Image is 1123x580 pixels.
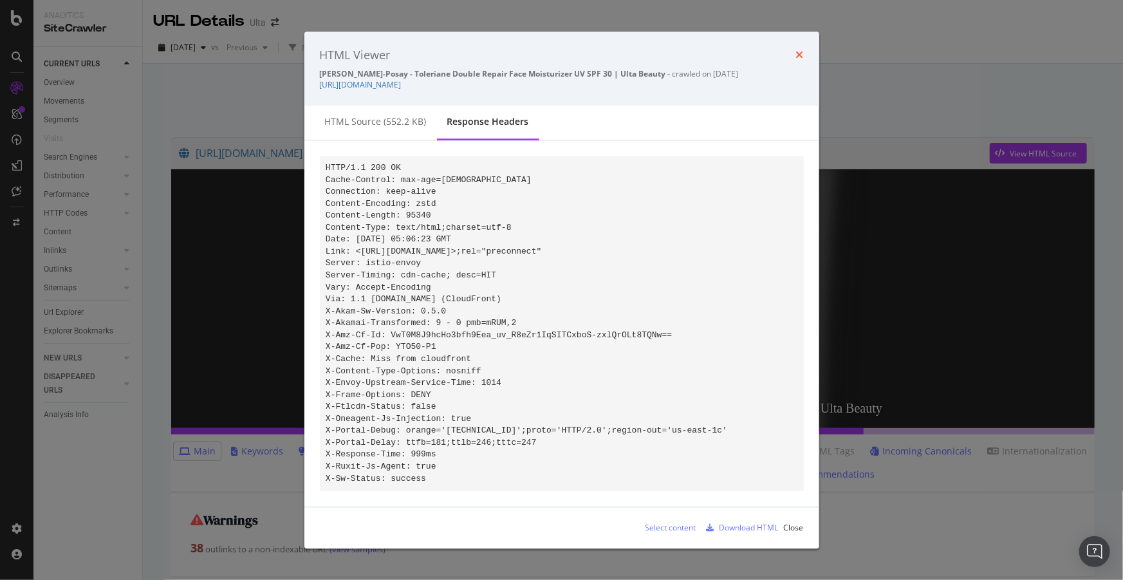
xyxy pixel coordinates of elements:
div: Select content [645,523,696,534]
div: modal [304,32,819,548]
button: Close [784,518,804,538]
div: Response Headers [447,116,529,129]
div: - crawled on [DATE] [320,69,804,80]
div: HTML source (552.2 KB) [325,116,427,129]
div: Close [784,523,804,534]
div: times [796,47,804,64]
strong: [PERSON_NAME]-Posay - Toleriane Double Repair Face Moisturizer UV SPF 30 | Ulta Beauty [320,69,666,80]
button: Download HTML [701,518,779,538]
div: HTML Viewer [320,47,391,64]
code: HTTP/1.1 200 OK Cache-Control: max-age=[DEMOGRAPHIC_DATA] Connection: keep-alive Content-Encoding... [326,163,727,483]
div: Open Intercom Messenger [1079,536,1110,567]
div: Download HTML [719,523,779,534]
button: Select content [635,518,696,538]
a: [URL][DOMAIN_NAME] [320,80,402,91]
